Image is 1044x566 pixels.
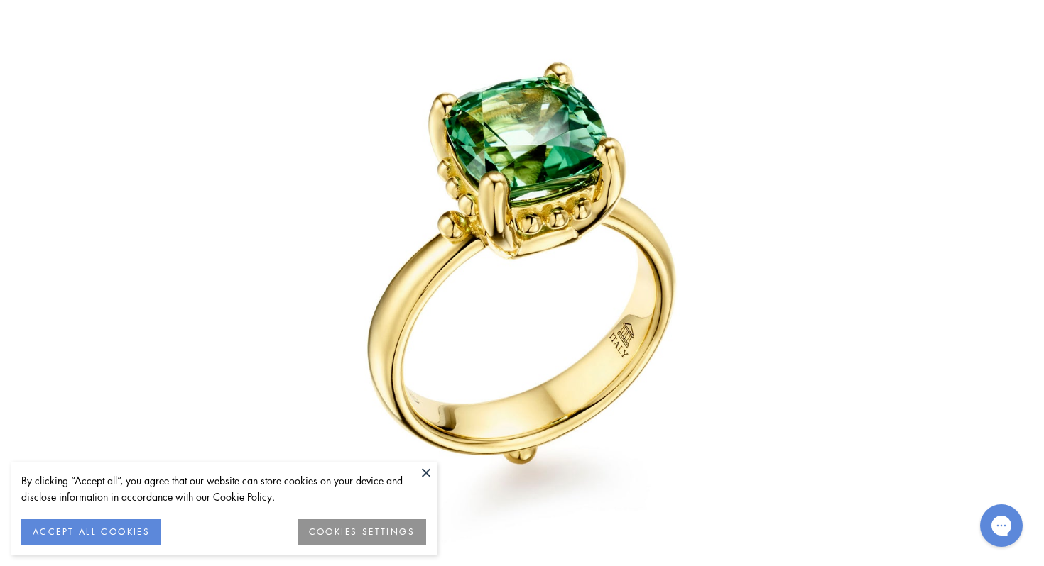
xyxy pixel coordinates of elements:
div: By clicking “Accept all”, you agree that our website can store cookies on your device and disclos... [21,472,426,505]
button: ACCEPT ALL COOKIES [21,519,161,545]
button: COOKIES SETTINGS [298,519,426,545]
iframe: Gorgias live chat messenger [973,499,1030,552]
